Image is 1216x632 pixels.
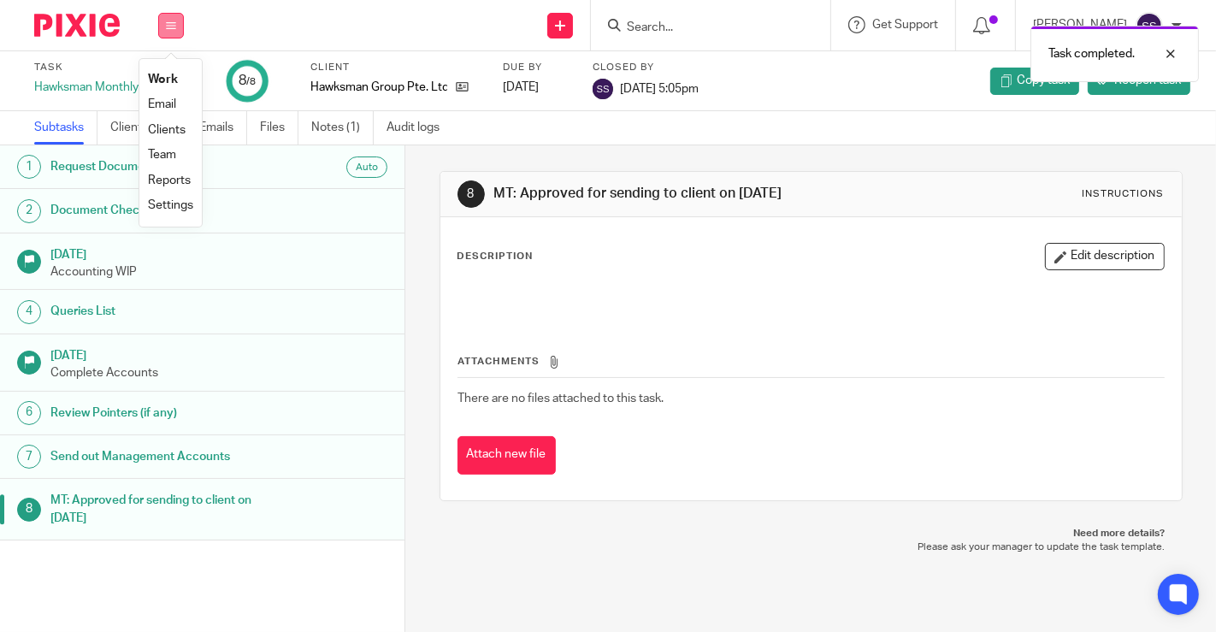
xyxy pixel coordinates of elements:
[346,157,387,178] div: Auto
[17,498,41,522] div: 8
[17,445,41,469] div: 7
[50,364,387,381] p: Complete Accounts
[34,111,97,145] a: Subtasks
[458,357,540,366] span: Attachments
[50,263,387,281] p: Accounting WIP
[34,61,205,74] label: Task
[310,79,447,96] p: Hawksman Group Pte. Ltd.
[457,250,534,263] p: Description
[199,111,247,145] a: Emails
[387,111,452,145] a: Audit logs
[110,111,186,145] a: Client tasks
[50,198,275,223] h1: Document Checklist
[1083,187,1165,201] div: Instructions
[148,98,176,110] a: Email
[1136,12,1163,39] img: svg%3E
[17,199,41,223] div: 2
[246,77,256,86] small: /8
[457,180,485,208] div: 8
[50,400,275,426] h1: Review Pointers (if any)
[50,343,387,364] h1: [DATE]
[457,527,1166,540] p: Need more details?
[50,242,387,263] h1: [DATE]
[50,444,275,470] h1: Send out Management Accounts
[34,14,120,37] img: Pixie
[503,79,571,96] div: [DATE]
[593,79,613,99] img: svg%3E
[148,124,186,136] a: Clients
[17,401,41,425] div: 6
[458,393,664,405] span: There are no files attached to this task.
[457,436,556,475] button: Attach new file
[50,487,275,531] h1: MT: Approved for sending to client on [DATE]
[148,199,193,211] a: Settings
[620,82,699,94] span: [DATE] 5:05pm
[34,79,205,96] div: Hawksman Monthly Accounting - [DATE]
[239,71,256,91] div: 8
[148,174,191,186] a: Reports
[148,74,178,86] a: Work
[593,61,699,74] label: Closed by
[310,61,481,74] label: Client
[50,298,275,324] h1: Queries List
[17,300,41,324] div: 4
[260,111,298,145] a: Files
[503,61,571,74] label: Due by
[457,540,1166,554] p: Please ask your manager to update the task template.
[1045,243,1165,270] button: Edit description
[493,185,847,203] h1: MT: Approved for sending to client on [DATE]
[148,149,176,161] a: Team
[17,155,41,179] div: 1
[1048,45,1135,62] p: Task completed.
[311,111,374,145] a: Notes (1)
[50,154,275,180] h1: Request Documents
